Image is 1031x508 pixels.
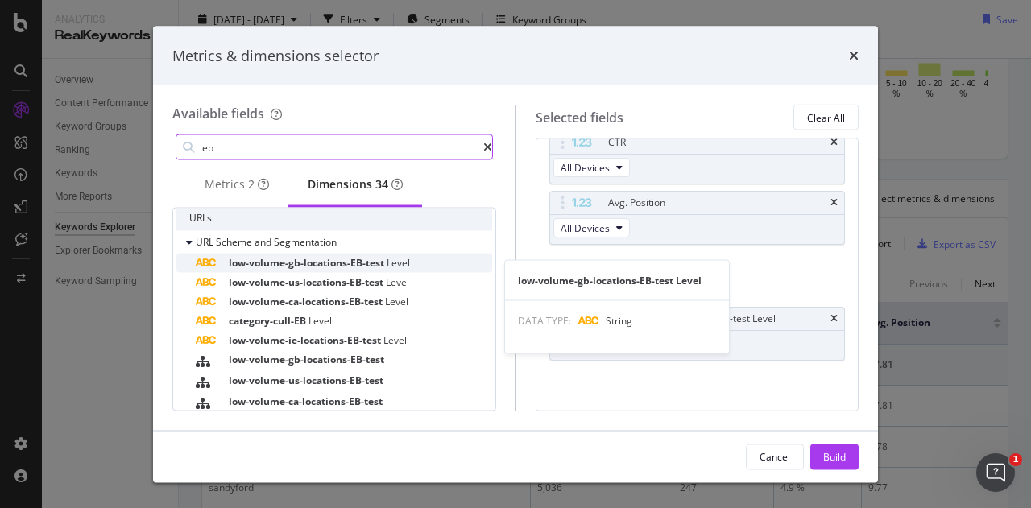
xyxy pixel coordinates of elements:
div: Dimensions [308,176,403,192]
span: DATA TYPE: [518,313,571,327]
div: Avg. Position [608,196,665,212]
div: Avg. PositiontimesAll Devices [549,192,846,246]
button: All Devices [553,159,630,178]
div: times [849,45,859,66]
div: times [830,314,838,324]
span: low-volume-gb-locations-EB-test [229,256,387,270]
div: Build [823,449,846,463]
div: brand label [248,176,255,192]
div: times [830,199,838,209]
span: Level [308,314,332,328]
div: Available fields [172,105,264,122]
div: URLs [176,205,492,231]
span: 1 [1009,453,1022,466]
span: low-volume-ca-locations-EB-test [229,394,383,408]
span: URL [196,235,216,249]
span: low-volume-gb-locations-EB-test [229,353,384,366]
span: low-volume-us-locations-EB-test [229,374,383,387]
div: Clear All [807,110,845,124]
button: Build [810,444,859,469]
span: Level [385,295,408,308]
div: CTRtimesAll Devices [549,131,846,185]
div: modal [153,26,878,482]
div: CTR [608,135,626,151]
div: Cancel [760,449,790,463]
span: Level [386,275,409,289]
span: low-volume-us-locations-EB-test [229,275,386,289]
div: Selected fields [536,108,623,126]
button: All Devices [553,219,630,238]
span: All Devices [561,161,610,175]
span: String [606,313,632,327]
div: Metrics [205,176,269,192]
input: Search by field name [201,135,483,159]
span: low-volume-ie-locations-EB-test [229,333,383,347]
span: 34 [375,176,388,192]
span: Level [383,333,407,347]
button: Cancel [746,444,804,469]
span: Level [387,256,410,270]
span: All Devices [561,221,610,235]
div: brand label [375,176,388,192]
span: Scheme [216,235,255,249]
span: Segmentation [274,235,337,249]
button: Clear All [793,105,859,130]
div: Metrics & dimensions selector [172,45,379,66]
span: low-volume-ca-locations-EB-test [229,295,385,308]
span: category-cull-EB [229,314,308,328]
div: low-volume-gb-locations-EB-test Level [505,273,729,287]
iframe: Intercom live chat [976,453,1015,492]
span: and [255,235,274,249]
div: times [830,138,838,148]
span: 2 [248,176,255,192]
